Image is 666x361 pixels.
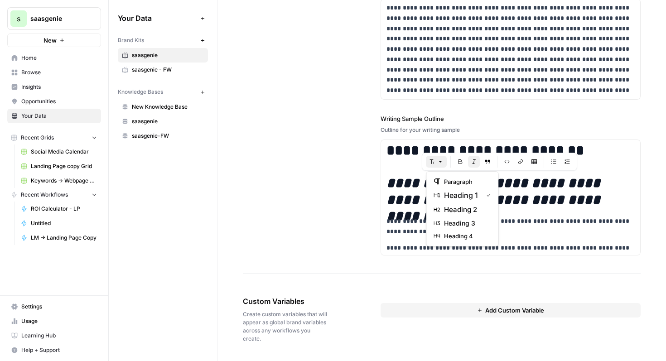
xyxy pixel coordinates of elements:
[31,162,97,170] span: Landing Page copy Grid
[21,191,68,199] span: Recent Workflows
[7,343,101,357] button: Help + Support
[381,126,641,134] div: Outline for your writing sample
[21,68,97,77] span: Browse
[7,80,101,94] a: Insights
[7,299,101,314] a: Settings
[7,7,101,30] button: Workspace: saasgenie
[7,314,101,328] a: Usage
[243,310,330,343] span: Create custom variables that will appear as global brand variables across any workflows you create.
[118,36,144,44] span: Brand Kits
[132,117,204,125] span: saasgenie
[31,177,97,185] span: Keywords -> Webpage Grid
[118,88,163,96] span: Knowledge Bases
[243,296,330,307] span: Custom Variables
[17,231,101,245] a: LM -> Landing Page Copy
[381,303,641,318] button: Add Custom Variable
[21,83,97,91] span: Insights
[17,173,101,188] a: Keywords -> Webpage Grid
[7,34,101,47] button: New
[381,114,641,123] label: Writing Sample Outline
[7,51,101,65] a: Home
[444,177,487,186] span: paragraph
[118,129,208,143] a: saasgenie-FW
[17,144,101,159] a: Social Media Calendar
[21,332,97,340] span: Learning Hub
[31,219,97,227] span: Untitled
[7,131,101,144] button: Recent Grids
[444,190,479,201] span: heading 1
[21,112,97,120] span: Your Data
[31,234,97,242] span: LM -> Landing Page Copy
[118,13,197,24] span: Your Data
[485,306,544,315] span: Add Custom Variable
[118,48,208,63] a: saasgenie
[444,231,487,241] span: heading 4
[17,13,20,24] span: s
[21,317,97,325] span: Usage
[7,65,101,80] a: Browse
[30,14,85,23] span: saasgenie
[118,114,208,129] a: saasgenie
[7,328,101,343] a: Learning Hub
[444,204,487,215] span: heading 2
[17,159,101,173] a: Landing Page copy Grid
[444,219,487,228] span: heading 3
[118,63,208,77] a: saasgenie - FW
[7,188,101,202] button: Recent Workflows
[132,132,204,140] span: saasgenie-FW
[132,66,204,74] span: saasgenie - FW
[17,216,101,231] a: Untitled
[31,148,97,156] span: Social Media Calendar
[21,54,97,62] span: Home
[21,134,54,142] span: Recent Grids
[21,97,97,106] span: Opportunities
[7,94,101,109] a: Opportunities
[7,109,101,123] a: Your Data
[21,346,97,354] span: Help + Support
[43,36,57,45] span: New
[17,202,101,216] a: ROI Calculator - LP
[132,51,204,59] span: saasgenie
[132,103,204,111] span: New Knowledge Base
[21,303,97,311] span: Settings
[31,205,97,213] span: ROI Calculator - LP
[118,100,208,114] a: New Knowledge Base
